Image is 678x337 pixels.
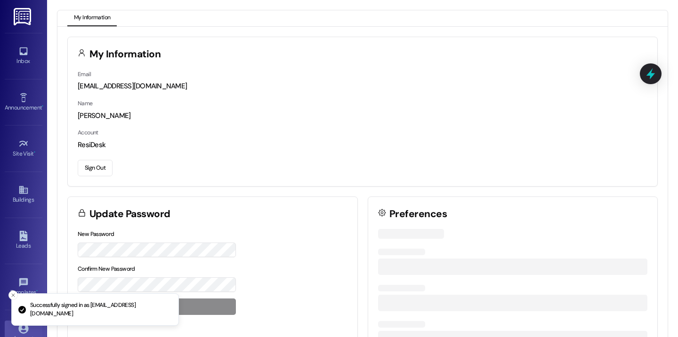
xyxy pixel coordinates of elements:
[67,10,117,26] button: My Information
[14,8,33,25] img: ResiDesk Logo
[389,209,447,219] h3: Preferences
[78,140,647,150] div: ResiDesk
[34,149,35,156] span: •
[5,274,42,300] a: Templates •
[78,230,114,238] label: New Password
[5,182,42,207] a: Buildings
[78,160,113,176] button: Sign Out
[5,43,42,69] a: Inbox
[42,103,43,110] span: •
[8,290,18,300] button: Close toast
[78,265,135,273] label: Confirm New Password
[30,301,171,318] p: Successfully signed in as [EMAIL_ADDRESS][DOMAIN_NAME]
[5,228,42,253] a: Leads
[78,129,98,136] label: Account
[5,136,42,161] a: Site Visit •
[78,100,93,107] label: Name
[78,111,647,121] div: [PERSON_NAME]
[89,209,170,219] h3: Update Password
[89,49,161,59] h3: My Information
[78,81,647,91] div: [EMAIL_ADDRESS][DOMAIN_NAME]
[78,71,91,78] label: Email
